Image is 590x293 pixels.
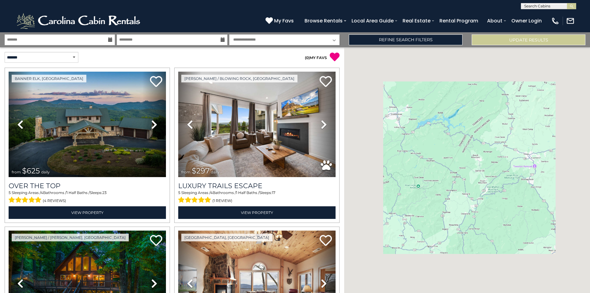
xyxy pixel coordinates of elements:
[12,170,21,174] span: from
[348,15,397,26] a: Local Area Guide
[472,34,585,45] button: Update Results
[178,206,336,219] a: View Property
[9,206,166,219] a: View Property
[181,170,191,174] span: from
[484,15,505,26] a: About
[181,75,297,82] a: [PERSON_NAME] / Blowing Rock, [GEOGRAPHIC_DATA]
[349,34,462,45] a: Refine Search Filters
[43,197,66,205] span: (4 reviews)
[12,234,129,241] a: [PERSON_NAME] / [PERSON_NAME], [GEOGRAPHIC_DATA]
[178,72,336,177] img: thumbnail_168695581.jpeg
[306,55,309,60] span: 0
[150,234,162,247] a: Add to favorites
[508,15,545,26] a: Owner Login
[178,182,336,190] a: Luxury Trails Escape
[9,72,166,177] img: thumbnail_167153549.jpeg
[320,75,332,89] a: Add to favorites
[102,190,107,195] span: 23
[212,197,232,205] span: (1 review)
[178,190,336,205] div: Sleeping Areas / Bathrooms / Sleeps:
[274,17,294,25] span: My Favs
[320,234,332,247] a: Add to favorites
[566,17,575,25] img: mail-regular-white.png
[210,190,213,195] span: 4
[41,190,43,195] span: 4
[265,17,295,25] a: My Favs
[9,190,166,205] div: Sleeping Areas / Bathrooms / Sleeps:
[15,12,143,30] img: White-1-2.png
[41,170,50,174] span: daily
[9,190,11,195] span: 5
[9,182,166,190] a: Over The Top
[301,15,346,26] a: Browse Rentals
[211,170,219,174] span: daily
[436,15,481,26] a: Rental Program
[66,190,90,195] span: 1 Half Baths /
[305,55,310,60] span: ( )
[181,234,272,241] a: [GEOGRAPHIC_DATA], [GEOGRAPHIC_DATA]
[22,166,40,175] span: $625
[150,75,162,89] a: Add to favorites
[399,15,434,26] a: Real Estate
[236,190,259,195] span: 1 Half Baths /
[178,190,180,195] span: 5
[305,55,327,60] a: (0)MY FAVS
[272,190,275,195] span: 17
[12,75,86,82] a: Banner Elk, [GEOGRAPHIC_DATA]
[192,166,210,175] span: $297
[551,17,560,25] img: phone-regular-white.png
